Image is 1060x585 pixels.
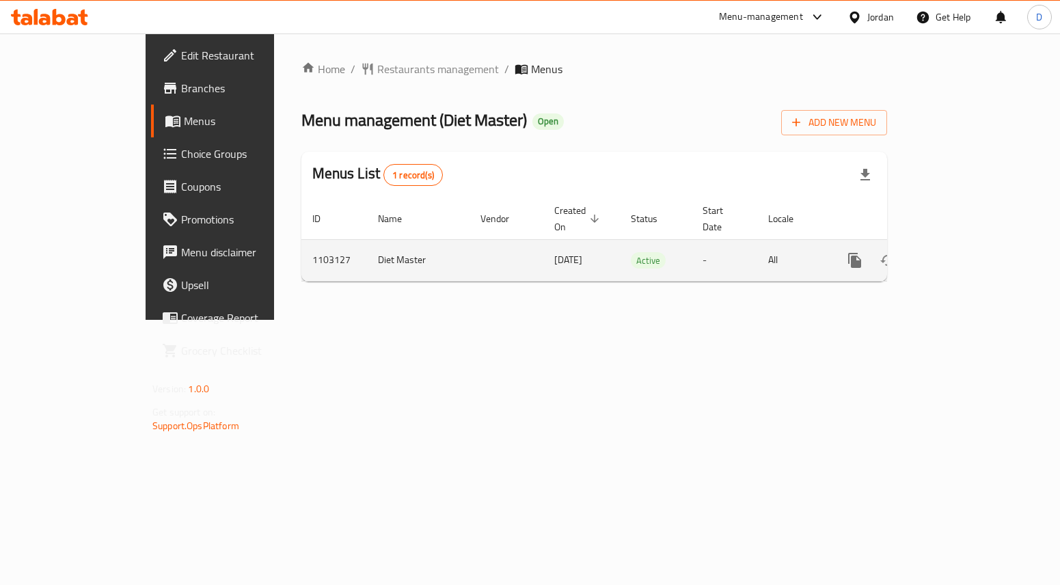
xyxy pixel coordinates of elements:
span: Status [631,210,675,227]
td: Diet Master [367,239,470,281]
div: Active [631,252,666,269]
a: Menus [151,105,323,137]
span: Coverage Report [181,310,312,326]
span: Open [532,115,564,127]
span: D [1036,10,1042,25]
span: Grocery Checklist [181,342,312,359]
a: Restaurants management [361,61,499,77]
a: Edit Restaurant [151,39,323,72]
span: Vendor [480,210,527,227]
div: Open [532,113,564,130]
span: Restaurants management [377,61,499,77]
a: Upsell [151,269,323,301]
span: Get support on: [152,403,215,421]
span: Menu disclaimer [181,244,312,260]
span: Version: [152,380,186,398]
td: All [757,239,828,281]
div: Export file [849,159,882,191]
span: Active [631,253,666,269]
a: Branches [151,72,323,105]
a: Coupons [151,170,323,203]
span: Coupons [181,178,312,195]
td: - [692,239,757,281]
button: more [839,244,871,277]
nav: breadcrumb [301,61,887,77]
span: Menus [184,113,312,129]
div: Menu-management [719,9,803,25]
th: Actions [828,198,981,240]
button: Add New Menu [781,110,887,135]
span: Edit Restaurant [181,47,312,64]
span: Start Date [703,202,741,235]
span: Name [378,210,420,227]
span: 1.0.0 [188,380,209,398]
h2: Menus List [312,163,443,186]
a: Promotions [151,203,323,236]
td: 1103127 [301,239,367,281]
table: enhanced table [301,198,981,282]
a: Grocery Checklist [151,334,323,367]
span: Upsell [181,277,312,293]
span: ID [312,210,338,227]
a: Coverage Report [151,301,323,334]
span: Created On [554,202,603,235]
a: Choice Groups [151,137,323,170]
a: Menu disclaimer [151,236,323,269]
span: Locale [768,210,811,227]
span: 1 record(s) [384,169,442,182]
span: [DATE] [554,251,582,269]
div: Total records count [383,164,443,186]
span: Branches [181,80,312,96]
li: / [504,61,509,77]
span: Menu management ( Diet Master ) [301,105,527,135]
span: Promotions [181,211,312,228]
span: Add New Menu [792,114,876,131]
span: Menus [531,61,562,77]
span: Choice Groups [181,146,312,162]
a: Support.OpsPlatform [152,417,239,435]
a: Home [301,61,345,77]
li: / [351,61,355,77]
div: Jordan [867,10,894,25]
